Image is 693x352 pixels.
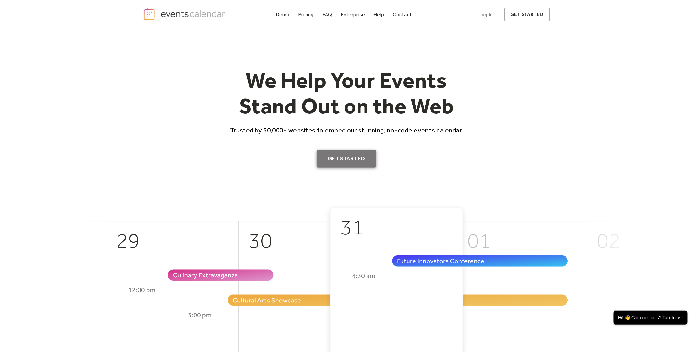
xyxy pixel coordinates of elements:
a: Help [371,10,387,19]
a: home [143,8,227,21]
div: Pricing [298,13,314,16]
div: Help [374,13,384,16]
div: Enterprise [341,13,365,16]
a: Contact [390,10,415,19]
a: get started [504,8,550,21]
a: Demo [273,10,292,19]
div: Contact [393,13,412,16]
p: Trusted by 50,000+ websites to embed our stunning, no-code events calendar. [224,125,469,135]
a: Log In [472,8,499,21]
a: Get Started [317,150,377,168]
h1: We Help Your Events Stand Out on the Web [224,67,469,119]
a: Pricing [296,10,316,19]
div: FAQ [322,13,332,16]
div: Demo [276,13,290,16]
a: Enterprise [338,10,367,19]
a: FAQ [320,10,335,19]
